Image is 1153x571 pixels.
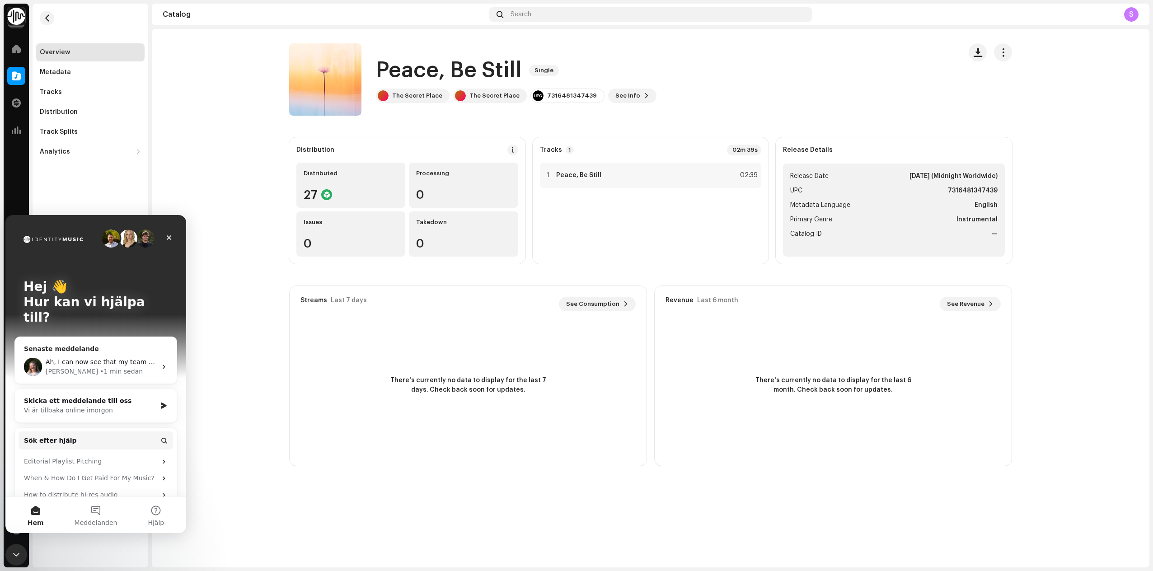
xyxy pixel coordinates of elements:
strong: 7316481347439 [948,185,998,196]
div: Skicka ett meddelande till oss [19,181,151,191]
span: Release Date [790,171,829,182]
span: Sök efter hjälp [19,221,71,230]
div: Skicka ett meddelande till ossVi är tillbaka online imorgon [9,173,172,208]
div: When & How Do I Get Paid For My Music? [13,255,168,271]
div: 02m 39s [727,145,761,155]
div: Stäng [155,14,172,31]
div: The Secret Place [469,92,520,99]
strong: Instrumental [956,214,998,225]
div: 02:39 [738,170,758,181]
div: S [1124,7,1139,22]
img: 0f74c21f-6d1c-4dbc-9196-dbddad53419e [7,7,25,25]
span: There's currently no data to display for the last 6 month. Check back soon for updates. [752,376,914,395]
span: There's currently no data to display for the last 7 days. Check back soon for updates. [387,376,549,395]
div: How to distribute hi-res audio [19,275,151,285]
div: Processing [416,170,511,177]
div: Last 6 month [697,297,738,304]
div: Overview [40,49,70,56]
div: Editorial Playlist Pitching [13,238,168,255]
div: Distribution [296,146,334,154]
button: Sök efter hjälp [13,216,168,234]
span: See Revenue [947,295,984,313]
div: Distribution [40,108,78,116]
strong: [DATE] (Midnight Worldwide) [909,171,998,182]
iframe: Intercom live chat [5,544,27,566]
span: Hjälp [142,304,159,311]
span: Search [511,11,531,18]
div: Revenue [666,297,694,304]
div: The Secret Place [392,92,442,99]
span: Meddelanden [69,304,112,311]
re-m-nav-item: Metadata [36,63,145,81]
span: Primary Genre [790,214,832,225]
div: Editorial Playlist Pitching [19,242,151,251]
strong: Release Details [783,146,833,154]
div: Metadata [40,69,71,76]
p-badge: 1 [566,146,574,154]
button: Hjälp [121,282,181,318]
strong: English [975,200,998,211]
strong: — [992,229,998,239]
span: See Info [615,87,640,105]
re-m-nav-item: Distribution [36,103,145,121]
div: Vi är tillbaka online imorgon [19,191,151,200]
span: Catalog ID [790,229,822,239]
button: Meddelanden [60,282,120,318]
button: See Consumption [559,297,636,311]
span: Metadata Language [790,200,850,211]
div: 7316481347439 [547,92,597,99]
button: See Info [608,89,656,103]
div: Tracks [40,89,62,96]
div: Analytics [40,148,70,155]
h1: Peace, Be Still [376,56,522,85]
re-m-nav-item: Overview [36,43,145,61]
span: UPC [790,185,802,196]
span: Hem [22,304,38,311]
div: How to distribute hi-res audio [13,271,168,288]
span: See Consumption [566,295,619,313]
span: Single [529,65,559,76]
div: Catalog [163,11,486,18]
div: Last 7 days [331,297,367,304]
div: Distributed [304,170,398,177]
div: Track Splits [40,128,78,136]
div: When & How Do I Get Paid For My Music? [19,258,151,268]
div: Issues [304,219,398,226]
div: Takedown [416,219,511,226]
strong: Peace, Be Still [556,172,601,179]
div: Streams [300,297,327,304]
div: • 1 min sedan [94,152,137,161]
re-m-nav-dropdown: Analytics [36,143,145,161]
div: [PERSON_NAME] [40,152,93,161]
re-m-nav-item: Track Splits [36,123,145,141]
iframe: Intercom live chat [5,215,186,533]
button: See Revenue [940,297,1001,311]
strong: Tracks [540,146,562,154]
re-m-nav-item: Tracks [36,83,145,101]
